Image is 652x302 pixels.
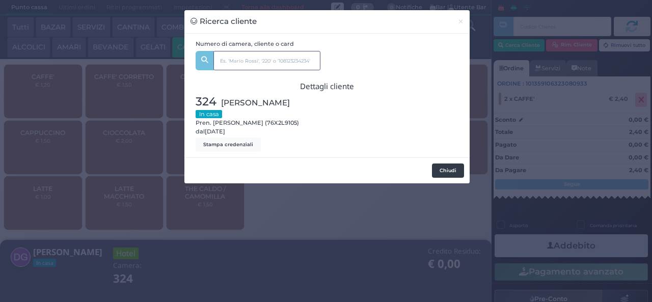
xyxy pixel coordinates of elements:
[205,127,225,136] span: [DATE]
[196,138,261,152] button: Stampa credenziali
[196,93,216,111] span: 324
[196,82,459,91] h3: Dettagli cliente
[221,97,290,108] span: [PERSON_NAME]
[213,51,320,70] input: Es. 'Mario Rossi', '220' o '108123234234'
[196,40,294,48] label: Numero di camera, cliente o card
[432,163,464,178] button: Chiudi
[452,10,470,33] button: Chiudi
[196,110,222,118] small: In casa
[457,16,464,27] span: ×
[191,16,257,28] h3: Ricerca cliente
[191,93,328,152] div: Pren. [PERSON_NAME] (76X2L9105) dal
